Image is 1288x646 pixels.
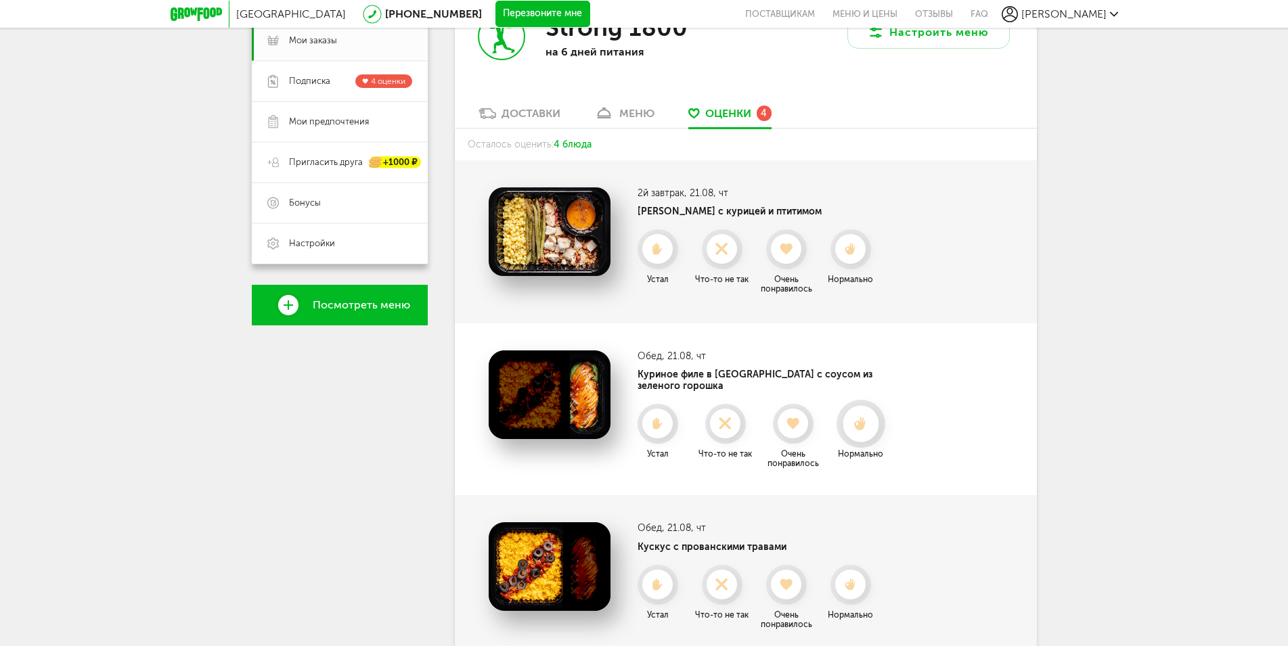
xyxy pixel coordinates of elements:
h4: Кускус с прованскими травами [638,541,881,553]
img: Куриное филе в глазури с соусом из зеленого горошка [489,350,610,439]
span: Мои заказы [289,34,337,47]
span: [GEOGRAPHIC_DATA] [236,7,346,20]
div: Что-то не так [695,449,756,459]
span: , 21.08, чт [684,187,728,199]
p: на 6 дней питания [546,45,721,58]
h3: 2й завтрак [638,187,881,199]
div: меню [619,107,654,120]
div: Очень понравилось [756,275,817,294]
h3: Обед [638,350,915,362]
span: Бонусы [289,197,321,209]
div: Нормально [830,449,891,459]
a: Подписка 4 оценки [252,61,428,101]
a: Доставки [472,106,567,128]
a: Мои заказы [252,20,428,61]
div: Что-то не так [692,610,753,620]
span: Оценки [705,107,751,120]
button: Перезвоните мне [495,1,590,28]
span: Мои предпочтения [289,116,369,128]
span: Подписка [289,75,330,87]
a: Бонусы [252,183,428,223]
h4: [PERSON_NAME] с курицей и птитимом [638,206,881,217]
a: Мои предпочтения [252,101,428,142]
a: Посмотреть меню [252,285,428,325]
a: Пригласить друга +1000 ₽ [252,142,428,183]
div: Нормально [820,275,881,284]
span: Настройки [289,237,335,250]
div: Устал [627,610,688,620]
span: Посмотреть меню [313,299,410,311]
span: , 21.08, чт [662,522,706,534]
a: Настройки [252,223,428,264]
h4: Куриное филе в [GEOGRAPHIC_DATA] с соусом из зеленого горошка [638,369,915,392]
div: 4 [757,106,772,120]
div: Устал [627,449,688,459]
span: [PERSON_NAME] [1021,7,1107,20]
div: Осталось оценить: [455,129,1037,160]
div: Что-то не так [692,275,753,284]
span: Пригласить друга [289,156,363,168]
span: , 21.08, чт [662,350,706,362]
div: Очень понравилось [756,610,817,629]
button: Настроить меню [847,16,1010,49]
a: Оценки 4 [682,106,778,128]
div: +1000 ₽ [370,157,421,168]
div: Устал [627,275,688,284]
img: Кускус с прованскими травами [489,522,610,611]
a: [PHONE_NUMBER] [385,7,482,20]
span: 4 оценки [371,76,405,86]
div: Доставки [502,107,560,120]
h3: Обед [638,522,881,534]
span: 4 блюда [554,139,592,150]
div: Нормально [820,610,881,620]
img: Салат с курицей и птитимом [489,187,610,276]
a: меню [587,106,661,128]
div: Очень понравилось [763,449,824,468]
